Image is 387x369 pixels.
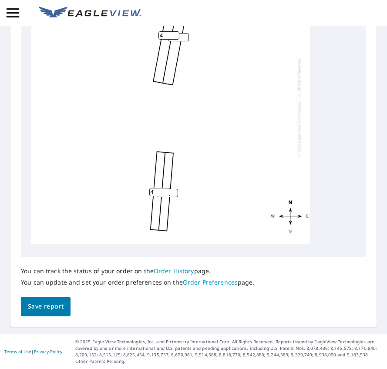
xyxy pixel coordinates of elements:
[21,297,71,316] button: Save report
[21,278,255,286] p: You can update and set your order preferences on the page.
[34,349,62,355] a: Privacy Policy
[154,267,194,275] a: Order History
[183,278,238,286] a: Order Preferences
[21,267,255,275] p: You can track the status of your order on the page.
[4,349,31,355] a: Terms of Use
[75,339,383,365] p: © 2025 Eagle View Technologies, Inc. and Pictometry International Corp. All Rights Reserved. Repo...
[34,1,147,25] a: EV Logo
[28,301,64,312] span: Save report
[4,349,62,354] p: |
[39,7,141,20] img: EV Logo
